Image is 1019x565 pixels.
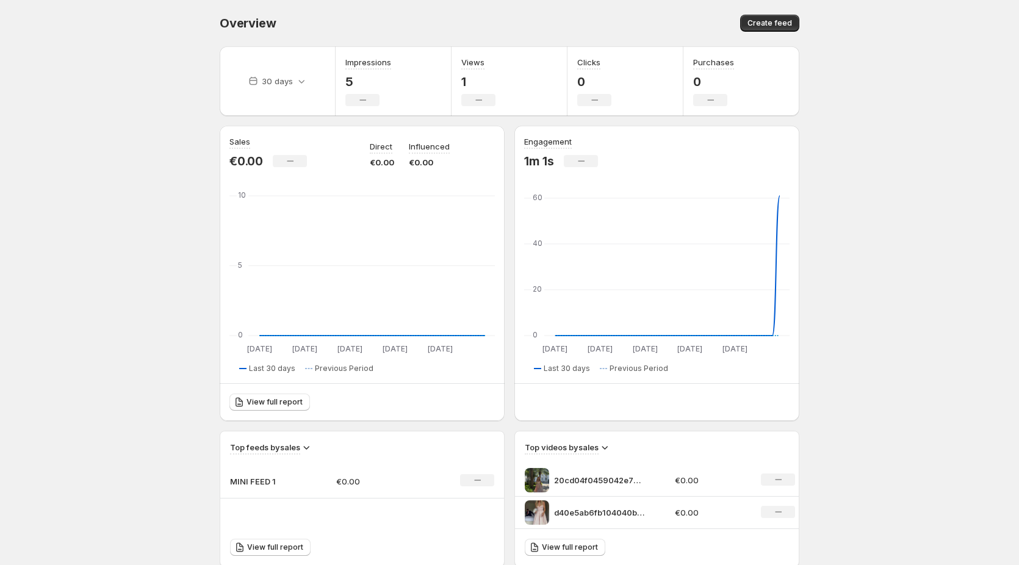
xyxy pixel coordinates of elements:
[247,542,303,552] span: View full report
[533,193,542,202] text: 60
[525,468,549,492] img: 20cd04f0459042e799fe018a9f1f9a9a
[461,74,495,89] p: 1
[525,500,549,525] img: d40e5ab6fb104040b28d38ec379e98a8
[337,344,362,353] text: [DATE]
[409,156,450,168] p: €0.00
[577,56,600,68] h3: Clicks
[610,364,668,373] span: Previous Period
[230,441,300,453] h3: Top feeds by sales
[542,542,598,552] span: View full report
[525,441,599,453] h3: Top videos by sales
[554,506,646,519] p: d40e5ab6fb104040b28d38ec379e98a8
[577,74,611,89] p: 0
[292,344,317,353] text: [DATE]
[238,330,243,339] text: 0
[677,344,702,353] text: [DATE]
[238,261,242,270] text: 5
[262,75,293,87] p: 30 days
[461,56,484,68] h3: Views
[315,364,373,373] span: Previous Period
[409,140,450,153] p: Influenced
[345,56,391,68] h3: Impressions
[525,539,605,556] a: View full report
[370,156,394,168] p: €0.00
[693,74,734,89] p: 0
[230,539,311,556] a: View full report
[693,56,734,68] h3: Purchases
[544,364,590,373] span: Last 30 days
[238,190,246,200] text: 10
[533,330,538,339] text: 0
[229,154,263,168] p: €0.00
[588,344,613,353] text: [DATE]
[675,474,747,486] p: €0.00
[220,16,276,31] span: Overview
[524,135,572,148] h3: Engagement
[249,364,295,373] span: Last 30 days
[542,344,567,353] text: [DATE]
[336,475,423,488] p: €0.00
[247,397,303,407] span: View full report
[229,135,250,148] h3: Sales
[533,284,542,293] text: 20
[747,18,792,28] span: Create feed
[230,475,291,488] p: MINI FEED 1
[740,15,799,32] button: Create feed
[229,394,310,411] a: View full report
[383,344,408,353] text: [DATE]
[722,344,747,353] text: [DATE]
[370,140,392,153] p: Direct
[533,239,542,248] text: 40
[524,154,554,168] p: 1m 1s
[345,74,391,89] p: 5
[554,474,646,486] p: 20cd04f0459042e799fe018a9f1f9a9a
[675,506,747,519] p: €0.00
[428,344,453,353] text: [DATE]
[247,344,272,353] text: [DATE]
[633,344,658,353] text: [DATE]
